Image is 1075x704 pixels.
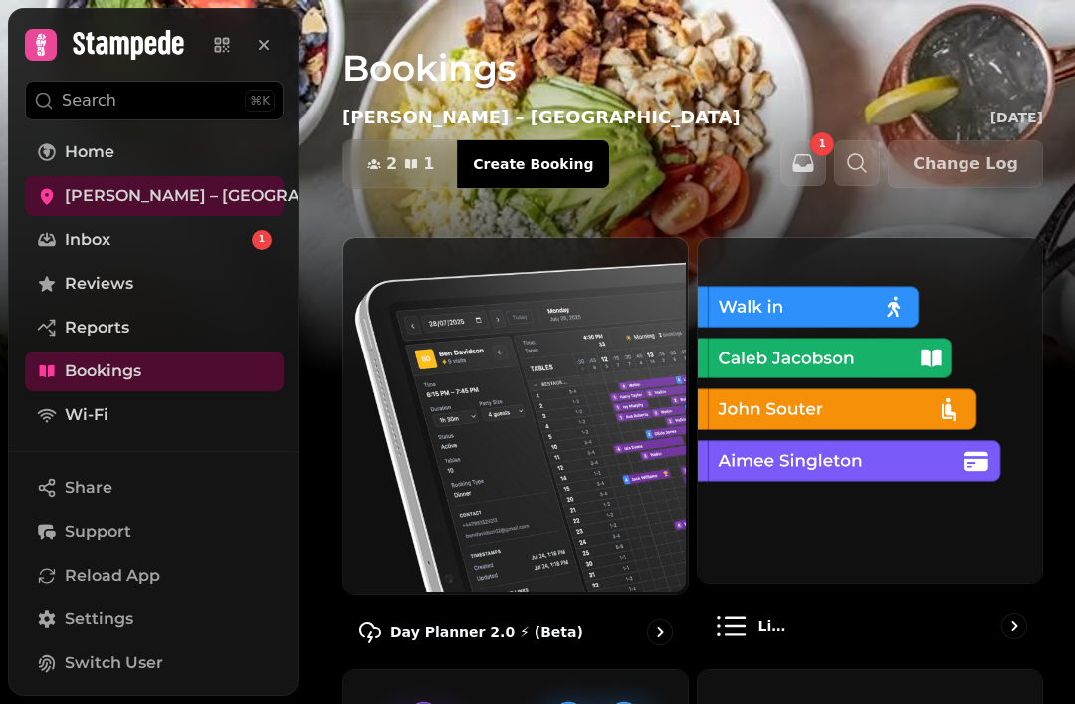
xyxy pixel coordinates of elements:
[1004,616,1024,636] svg: go to
[65,359,141,383] span: Bookings
[25,468,284,508] button: Share
[25,308,284,348] a: Reports
[62,89,116,113] p: Search
[386,156,397,172] span: 2
[65,140,114,164] span: Home
[888,140,1043,188] button: Change Log
[25,556,284,595] button: Reload App
[990,108,1043,127] p: [DATE]
[65,520,131,544] span: Support
[65,651,163,675] span: Switch User
[25,81,284,120] button: Search⌘K
[819,139,826,149] span: 1
[473,157,593,171] span: Create Booking
[25,352,284,391] a: Bookings
[696,236,1040,581] img: List view
[65,272,133,296] span: Reviews
[25,176,284,216] a: [PERSON_NAME] – [GEOGRAPHIC_DATA]
[65,476,112,500] span: Share
[758,616,792,636] p: List view
[25,132,284,172] a: Home
[697,237,1043,661] a: List viewList view
[25,599,284,639] a: Settings
[65,228,110,252] span: Inbox
[423,156,434,172] span: 1
[65,607,133,631] span: Settings
[650,622,670,642] svg: go to
[913,156,1018,172] span: Change Log
[65,184,399,208] span: [PERSON_NAME] – [GEOGRAPHIC_DATA]
[25,512,284,552] button: Support
[457,140,609,188] button: Create Booking
[390,622,583,642] p: Day Planner 2.0 ⚡ (Beta)
[65,403,108,427] span: Wi-Fi
[342,104,741,131] p: [PERSON_NAME] – [GEOGRAPHIC_DATA]
[25,220,284,260] a: Inbox1
[342,237,689,661] a: Day Planner 2.0 ⚡ (Beta)Day Planner 2.0 ⚡ (Beta)
[245,90,275,112] div: ⌘K
[341,236,686,592] img: Day Planner 2.0 ⚡ (Beta)
[65,564,160,587] span: Reload App
[65,316,129,340] span: Reports
[25,643,284,683] button: Switch User
[343,140,458,188] button: 21
[25,264,284,304] a: Reviews
[25,395,284,435] a: Wi-Fi
[259,233,265,247] span: 1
